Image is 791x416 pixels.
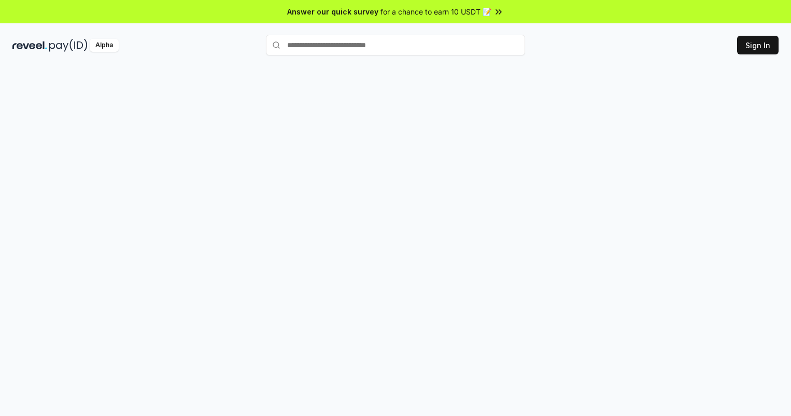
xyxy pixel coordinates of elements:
img: pay_id [49,39,88,52]
span: Answer our quick survey [287,6,378,17]
div: Alpha [90,39,119,52]
img: reveel_dark [12,39,47,52]
button: Sign In [737,36,779,54]
span: for a chance to earn 10 USDT 📝 [380,6,491,17]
